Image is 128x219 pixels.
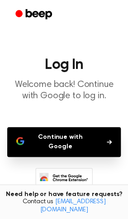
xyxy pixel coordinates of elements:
[9,6,60,23] a: Beep
[7,127,121,157] button: Continue with Google
[5,198,123,214] span: Contact us
[7,58,121,72] h1: Log In
[7,79,121,102] p: Welcome back! Continue with Google to log in.
[40,198,106,213] a: [EMAIL_ADDRESS][DOMAIN_NAME]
